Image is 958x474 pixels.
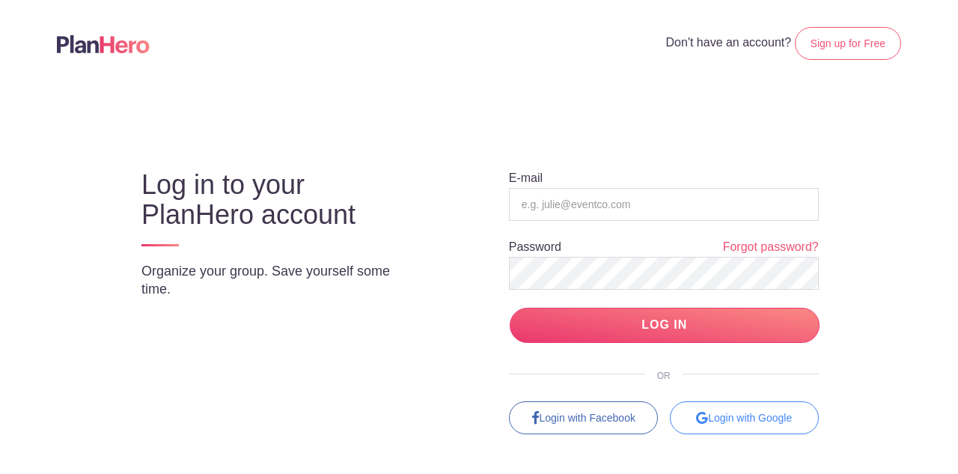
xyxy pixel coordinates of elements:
label: E-mail [509,172,543,184]
div: Login with Google [670,401,819,434]
input: LOG IN [510,308,820,343]
img: Logo main planhero [57,35,150,53]
a: Sign up for Free [795,27,901,60]
span: OR [645,371,683,381]
span: Don't have an account? [666,36,792,49]
a: Login with Facebook [509,401,658,434]
h3: Log in to your PlanHero account [141,170,423,230]
p: Organize your group. Save yourself some time. [141,262,423,298]
input: e.g. julie@eventco.com [509,188,819,221]
a: Forgot password? [723,239,819,256]
label: Password [509,241,561,253]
